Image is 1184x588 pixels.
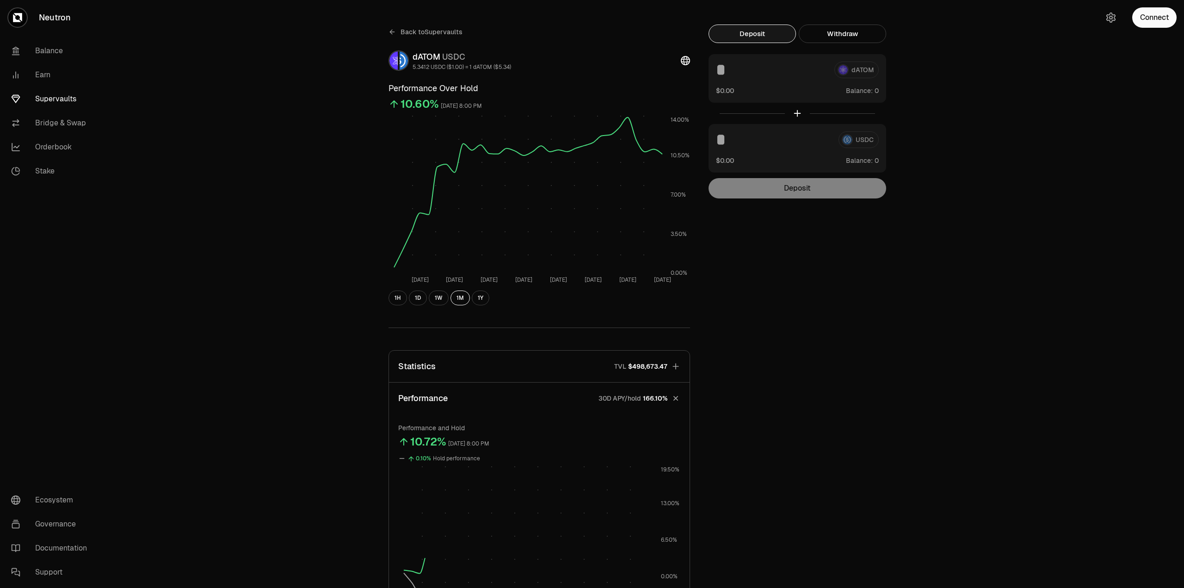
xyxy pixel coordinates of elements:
tspan: [DATE] [619,276,636,284]
a: Governance [4,512,100,536]
tspan: 0.00% [671,269,687,277]
img: USDC Logo [400,51,408,70]
button: Withdraw [799,25,886,43]
a: Supervaults [4,87,100,111]
span: 166.10% [643,394,667,403]
span: Balance: [846,86,873,95]
button: $0.00 [716,155,734,165]
button: 1H [388,291,407,305]
div: dATOM [413,50,511,63]
button: 1W [429,291,449,305]
button: 1D [409,291,427,305]
a: Bridge & Swap [4,111,100,135]
tspan: 0.00% [661,573,678,580]
a: Back toSupervaults [388,25,462,39]
div: Hold performance [433,453,480,464]
span: USDC [442,51,465,62]
div: 5.3412 USDC ($1.00) = 1 dATOM ($5.34) [413,63,511,71]
tspan: 3.50% [671,230,687,238]
tspan: [DATE] [412,276,429,284]
a: Orderbook [4,135,100,159]
tspan: 14.00% [671,116,689,124]
tspan: [DATE] [515,276,532,284]
a: Documentation [4,536,100,560]
div: 0.10% [416,453,431,464]
tspan: 10.50% [671,152,690,159]
div: [DATE] 8:00 PM [448,439,489,449]
tspan: 13.00% [661,500,679,507]
div: [DATE] 8:00 PM [441,101,482,111]
button: 1M [450,291,470,305]
h3: Performance Over Hold [388,82,690,95]
span: $498,673.47 [628,362,667,371]
button: $0.00 [716,86,734,95]
tspan: [DATE] [585,276,602,284]
tspan: [DATE] [550,276,567,284]
span: Back to Supervaults [401,27,462,37]
img: dATOM Logo [389,51,398,70]
div: 10.60% [401,97,439,111]
span: Balance: [846,156,873,165]
tspan: 7.00% [671,191,686,198]
a: Balance [4,39,100,63]
a: Ecosystem [4,488,100,512]
button: Connect [1132,7,1177,28]
p: 30D APY/hold [598,394,641,403]
tspan: 6.50% [661,536,677,544]
a: Earn [4,63,100,87]
tspan: [DATE] [446,276,463,284]
tspan: [DATE] [481,276,498,284]
button: StatisticsTVL$498,673.47 [389,351,690,382]
button: 1Y [472,291,489,305]
div: 10.72% [410,434,446,449]
button: Deposit [709,25,796,43]
p: TVL [614,362,626,371]
a: Stake [4,159,100,183]
a: Support [4,560,100,584]
p: Statistics [398,360,436,373]
tspan: [DATE] [654,276,671,284]
p: Performance and Hold [398,423,680,433]
p: Performance [398,392,448,405]
tspan: 19.50% [661,466,679,473]
button: Performance30D APY/hold166.10% [389,383,690,414]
